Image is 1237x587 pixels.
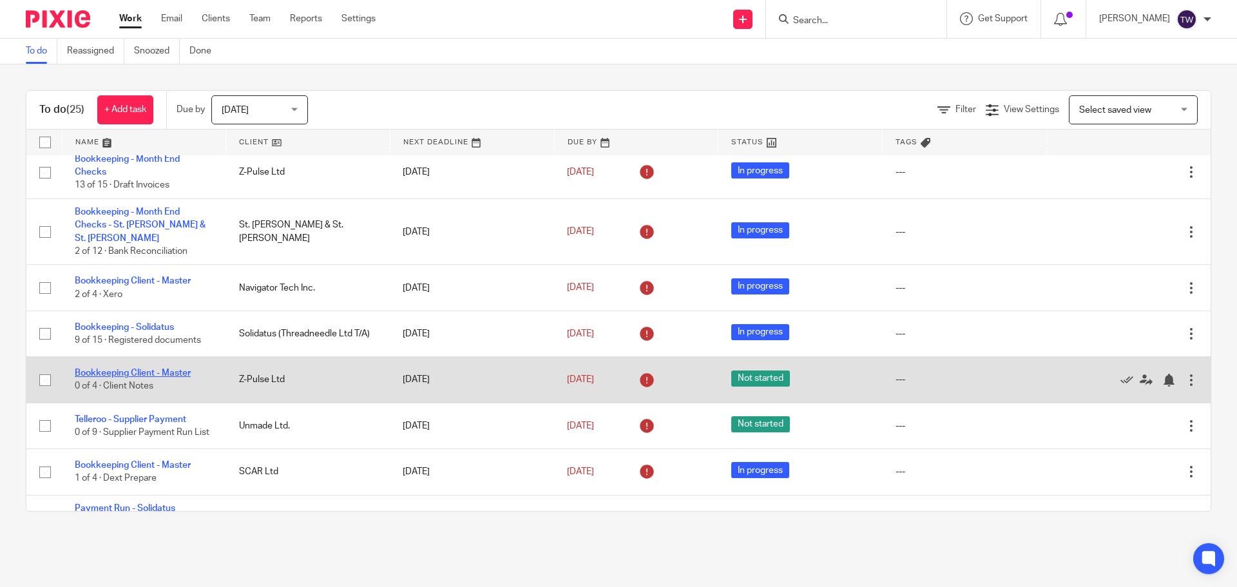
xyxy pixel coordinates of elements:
span: [DATE] [567,283,594,292]
span: In progress [731,462,789,478]
a: Done [189,39,221,64]
span: View Settings [1004,105,1059,114]
img: Pixie [26,10,90,28]
div: --- [896,166,1034,178]
a: To do [26,39,57,64]
div: --- [896,226,1034,238]
td: [DATE] [390,357,554,403]
span: Select saved view [1079,106,1151,115]
span: [DATE] [567,168,594,177]
span: 0 of 4 · Client Notes [75,382,153,391]
a: Bookkeeping Client - Master [75,461,191,470]
div: --- [896,465,1034,478]
td: St. [PERSON_NAME] & St. [PERSON_NAME] [226,198,390,265]
a: Settings [341,12,376,25]
span: [DATE] [567,227,594,236]
span: 2 of 12 · Bank Reconciliation [75,247,187,256]
div: --- [896,327,1034,340]
td: Navigator Tech Inc. [226,265,390,311]
span: 13 of 15 · Draft Invoices [75,181,169,190]
span: [DATE] [567,467,594,476]
span: Not started [731,416,790,432]
td: Solidatus (Threadneedle Ltd T/A) [226,311,390,356]
td: [DATE] [390,311,554,356]
a: Telleroo - Supplier Payment [75,415,186,424]
div: --- [896,282,1034,294]
td: [DATE] [390,265,554,311]
span: [DATE] [222,106,249,115]
a: Snoozed [134,39,180,64]
span: 0 of 9 · Supplier Payment Run List [75,428,209,437]
td: Z-Pulse Ltd [226,357,390,403]
div: --- [896,419,1034,432]
span: [DATE] [567,421,594,430]
span: (25) [66,104,84,115]
span: Not started [731,370,790,387]
a: Bookkeeping - Month End Checks - St. [PERSON_NAME] & St. [PERSON_NAME] [75,207,206,243]
span: In progress [731,278,789,294]
div: --- [896,373,1034,386]
span: Filter [955,105,976,114]
a: Email [161,12,182,25]
h1: To do [39,103,84,117]
p: [PERSON_NAME] [1099,12,1170,25]
td: [DATE] [390,495,554,548]
td: Z-Pulse Ltd [226,146,390,198]
a: Bookkeeping - Solidatus [75,323,174,332]
p: Due by [177,103,205,116]
span: 9 of 15 · Registered documents [75,336,201,345]
a: + Add task [97,95,153,124]
span: In progress [731,162,789,178]
a: Reassigned [67,39,124,64]
td: Unmade Ltd. [226,403,390,448]
td: [DATE] [390,146,554,198]
span: In progress [731,324,789,340]
input: Search [792,15,908,27]
span: 2 of 4 · Xero [75,290,122,299]
a: Work [119,12,142,25]
span: [DATE] [567,329,594,338]
a: Bookkeeping Client - Master [75,276,191,285]
a: Team [249,12,271,25]
td: Solidatus (Threadneedle Ltd T/A) [226,495,390,548]
img: svg%3E [1176,9,1197,30]
a: Reports [290,12,322,25]
a: Mark as done [1120,373,1140,386]
a: Clients [202,12,230,25]
td: [DATE] [390,403,554,448]
span: [DATE] [567,375,594,384]
td: [DATE] [390,449,554,495]
span: In progress [731,222,789,238]
td: [DATE] [390,198,554,265]
span: 1 of 4 · Dext Prepare [75,474,157,483]
td: SCAR Ltd [226,449,390,495]
span: Tags [896,139,917,146]
a: Payment Run - Solidatus [75,504,175,513]
a: Bookkeeping Client - Master [75,369,191,378]
span: Get Support [978,14,1028,23]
